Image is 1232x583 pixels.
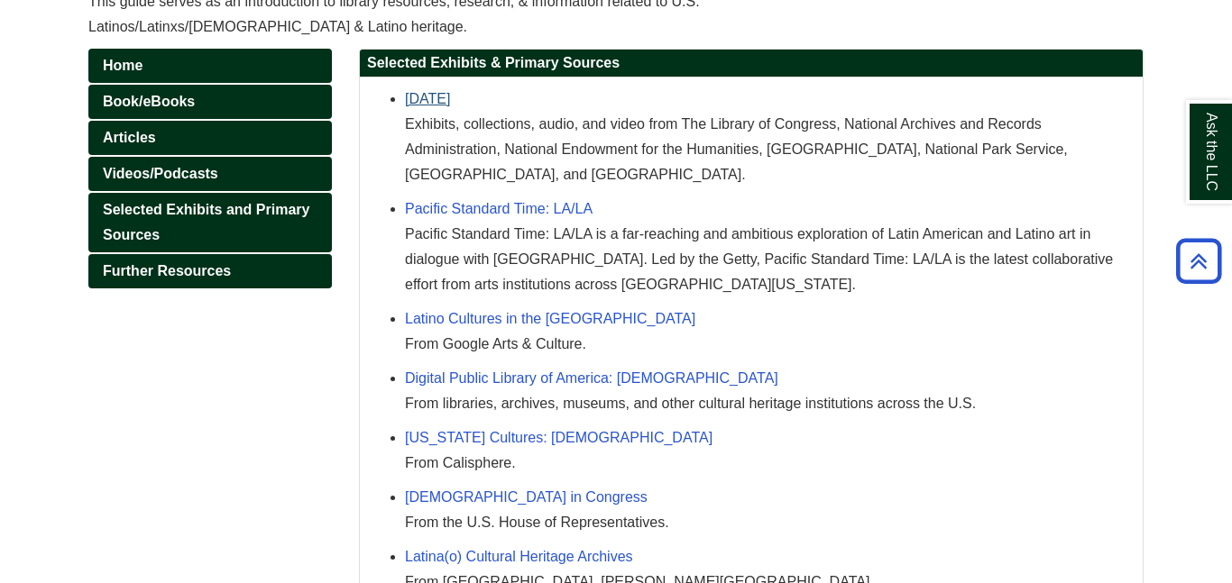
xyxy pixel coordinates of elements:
a: [DEMOGRAPHIC_DATA] in Congress [405,489,648,505]
h2: Selected Exhibits & Primary Sources [360,50,1143,77]
span: Home [103,58,143,73]
span: Further Resources [103,263,231,278]
a: Back to Top [1170,249,1227,273]
div: Guide Pages [88,49,332,288]
a: Pacific Standard Time: LA/LA [405,201,593,216]
p: From Calisphere. [405,451,1134,476]
a: Digital Public Library of America: [DEMOGRAPHIC_DATA] [405,370,778,386]
span: Selected Exhibits and Primary Sources [103,202,309,242]
a: [US_STATE] Cultures: [DEMOGRAPHIC_DATA] [405,430,713,445]
span: Videos/Podcasts [103,166,218,181]
a: Home [88,49,332,83]
p: From the U.S. House of Representatives. [405,510,1134,535]
p: From Google Arts & Culture. [405,332,1134,357]
a: Latina(o) Cultural Heritage Archives [405,549,633,564]
span: Book/eBooks [103,94,195,109]
a: [DATE] [405,91,450,106]
a: Further Resources [88,254,332,288]
a: Latino Cultures in the [GEOGRAPHIC_DATA] [405,311,695,326]
p: From libraries, archives, museums, and other cultural heritage institutions across the U.S. [405,391,1134,416]
a: Book/eBooks [88,85,332,119]
span: Articles [103,130,156,145]
a: Selected Exhibits and Primary Sources [88,193,332,252]
a: Videos/Podcasts [88,157,332,191]
p: Pacific Standard Time: LA/LA is a far-reaching and ambitious exploration of Latin American and La... [405,222,1134,297]
p: Exhibits, collections, audio, and video from The Library of Congress, National Archives and Recor... [405,112,1134,187]
a: Articles [88,121,332,155]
